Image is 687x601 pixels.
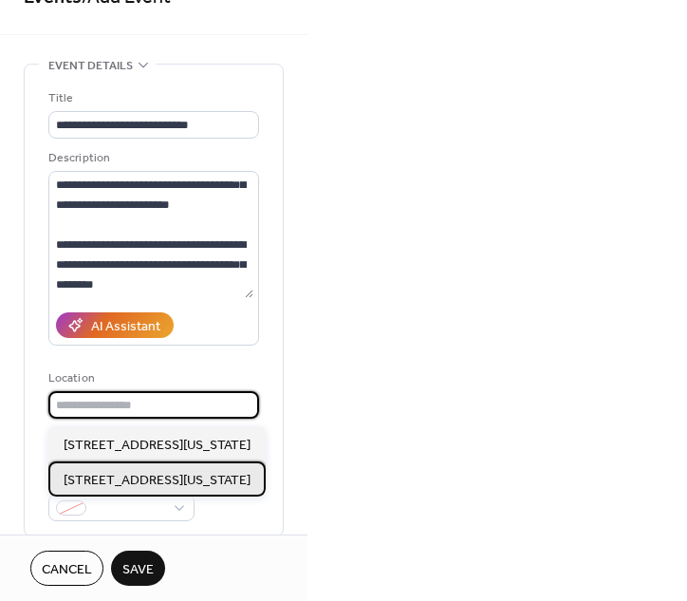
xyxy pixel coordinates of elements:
button: Save [111,551,165,586]
div: Description [48,148,255,168]
span: Event details [48,56,133,76]
span: Cancel [42,560,92,580]
span: Save [122,560,154,580]
button: Cancel [30,551,103,586]
span: [STREET_ADDRESS][US_STATE] [64,471,251,491]
div: Title [48,88,255,108]
button: AI Assistant [56,312,174,338]
span: [STREET_ADDRESS][US_STATE] [64,436,251,456]
div: AI Assistant [91,317,160,337]
div: Location [48,368,255,388]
